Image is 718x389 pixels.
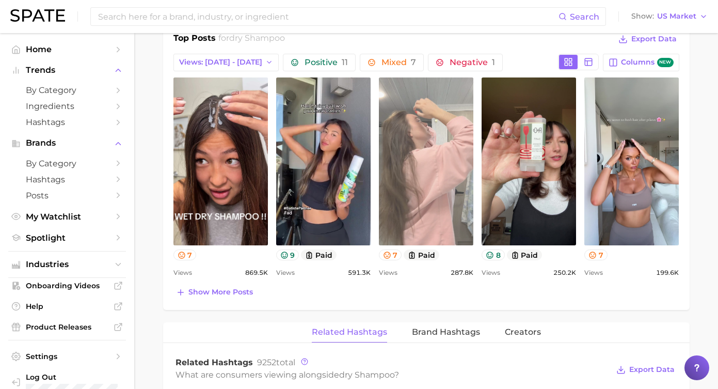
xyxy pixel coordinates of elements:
[8,278,126,293] a: Onboarding Videos
[631,13,654,19] span: Show
[175,368,609,382] div: What are consumers viewing alongside ?
[570,12,599,22] span: Search
[8,319,126,335] a: Product Releases
[614,363,677,377] button: Export Data
[379,250,402,260] button: 7
[8,63,126,78] button: Trends
[173,285,256,300] button: Show more posts
[451,267,473,279] span: 287.8k
[8,172,126,188] a: Hashtags
[629,10,710,23] button: ShowUS Market
[8,135,126,151] button: Brands
[584,267,603,279] span: Views
[8,230,126,246] a: Spotlight
[26,281,108,290] span: Onboarding Videos
[8,41,126,57] a: Home
[8,82,126,98] a: by Category
[26,302,108,311] span: Help
[629,365,675,374] span: Export Data
[657,13,696,19] span: US Market
[348,267,371,279] span: 591.3k
[8,98,126,114] a: Ingredients
[245,267,268,279] span: 869.5k
[482,267,500,279] span: Views
[218,32,285,48] h2: for
[188,288,253,297] span: Show more posts
[26,44,108,54] span: Home
[482,250,505,260] button: 8
[305,58,348,67] span: Positive
[26,159,108,168] span: by Category
[381,58,416,67] span: Mixed
[492,57,495,67] span: 1
[26,212,108,222] span: My Watchlist
[179,58,262,67] span: Views: [DATE] - [DATE]
[8,299,126,314] a: Help
[26,352,108,361] span: Settings
[553,267,576,279] span: 250.2k
[8,257,126,272] button: Industries
[8,114,126,130] a: Hashtags
[505,328,541,337] span: Creators
[657,58,674,68] span: new
[450,58,495,67] span: Negative
[173,267,192,279] span: Views
[26,175,108,184] span: Hashtags
[173,32,216,48] h1: Top Posts
[229,33,285,43] span: dry shampoo
[276,267,295,279] span: Views
[584,250,608,260] button: 7
[412,328,480,337] span: Brand Hashtags
[276,250,299,260] button: 9
[379,267,397,279] span: Views
[26,85,108,95] span: by Category
[26,233,108,243] span: Spotlight
[8,188,126,204] a: Posts
[26,101,108,111] span: Ingredients
[603,54,679,71] button: Columnsnew
[10,9,65,22] img: SPATE
[631,35,677,43] span: Export Data
[404,250,439,260] button: paid
[411,57,416,67] span: 7
[8,155,126,172] a: by Category
[621,58,673,68] span: Columns
[97,8,559,25] input: Search here for a brand, industry, or ingredient
[342,57,348,67] span: 11
[26,322,108,332] span: Product Releases
[616,32,679,46] button: Export Data
[339,370,394,380] span: dry shampoo
[257,357,295,367] span: total
[173,54,279,71] button: Views: [DATE] - [DATE]
[656,267,679,279] span: 199.6k
[26,372,118,382] span: Log Out
[312,328,387,337] span: Related Hashtags
[257,357,276,367] span: 9252
[8,209,126,225] a: My Watchlist
[8,349,126,364] a: Settings
[26,117,108,127] span: Hashtags
[26,260,108,269] span: Industries
[26,138,108,148] span: Brands
[301,250,337,260] button: paid
[507,250,543,260] button: paid
[175,357,253,367] span: Related Hashtags
[26,66,108,75] span: Trends
[173,250,197,260] button: 7
[26,191,108,200] span: Posts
